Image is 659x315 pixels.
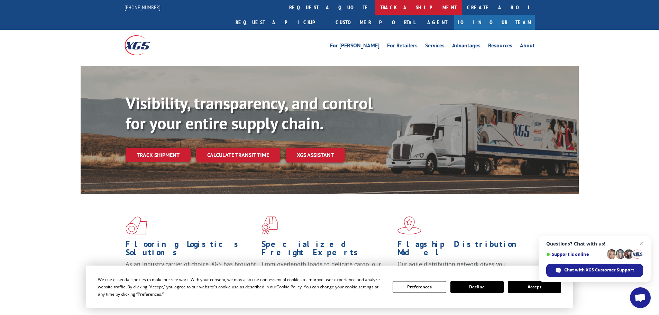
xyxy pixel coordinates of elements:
img: xgs-icon-focused-on-flooring-red [262,216,278,234]
a: Join Our Team [454,15,535,30]
a: XGS ASSISTANT [286,148,345,163]
a: Advantages [452,43,480,50]
span: Our agile distribution network gives you nationwide inventory management on demand. [397,260,525,276]
button: Accept [508,281,561,293]
a: Customer Portal [330,15,420,30]
a: Resources [488,43,512,50]
span: Support is online [546,252,604,257]
span: Preferences [138,291,161,297]
a: Agent [420,15,454,30]
a: Services [425,43,445,50]
b: Visibility, transparency, and control for your entire supply chain. [126,92,373,134]
img: xgs-icon-total-supply-chain-intelligence-red [126,216,147,234]
h1: Flooring Logistics Solutions [126,240,256,260]
span: Close chat [637,240,646,248]
div: We use essential cookies to make our site work. With your consent, we may also use non-essential ... [98,276,384,298]
h1: Flagship Distribution Model [397,240,528,260]
div: Open chat [630,287,651,308]
div: Cookie Consent Prompt [86,266,573,308]
h1: Specialized Freight Experts [262,240,392,260]
img: xgs-icon-flagship-distribution-model-red [397,216,421,234]
div: Chat with XGS Customer Support [546,264,643,277]
p: From overlength loads to delicate cargo, our experienced staff knows the best way to move your fr... [262,260,392,291]
button: Preferences [393,281,446,293]
a: Calculate transit time [196,148,280,163]
span: Cookie Policy [276,284,302,290]
button: Decline [450,281,504,293]
a: Request a pickup [230,15,330,30]
a: For Retailers [387,43,418,50]
a: About [520,43,535,50]
a: For [PERSON_NAME] [330,43,379,50]
a: Track shipment [126,148,191,162]
span: Questions? Chat with us! [546,241,643,247]
span: Chat with XGS Customer Support [564,267,634,273]
a: [PHONE_NUMBER] [125,4,161,11]
span: As an industry carrier of choice, XGS has brought innovation and dedication to flooring logistics... [126,260,256,285]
